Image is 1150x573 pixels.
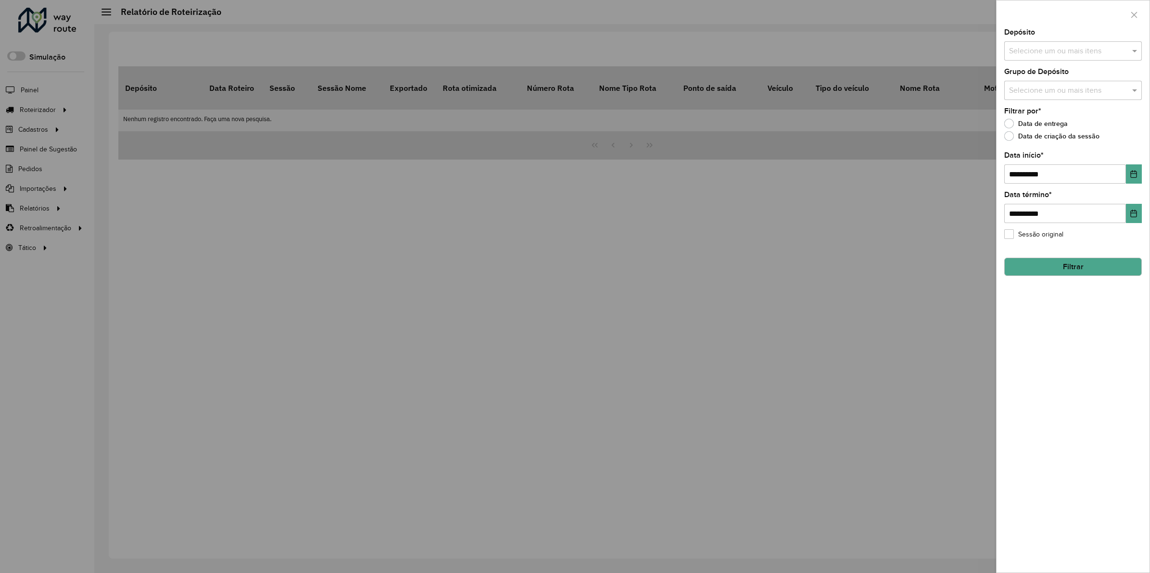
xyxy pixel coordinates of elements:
label: Sessão original [1004,229,1063,239]
button: Choose Date [1126,204,1142,223]
label: Data início [1004,149,1044,161]
label: Depósito [1004,26,1035,38]
label: Data de criação da sessão [1004,131,1099,141]
label: Data de entrega [1004,119,1068,128]
label: Grupo de Depósito [1004,66,1069,77]
button: Choose Date [1126,164,1142,184]
label: Data término [1004,189,1052,200]
label: Filtrar por [1004,105,1041,117]
button: Filtrar [1004,258,1142,276]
